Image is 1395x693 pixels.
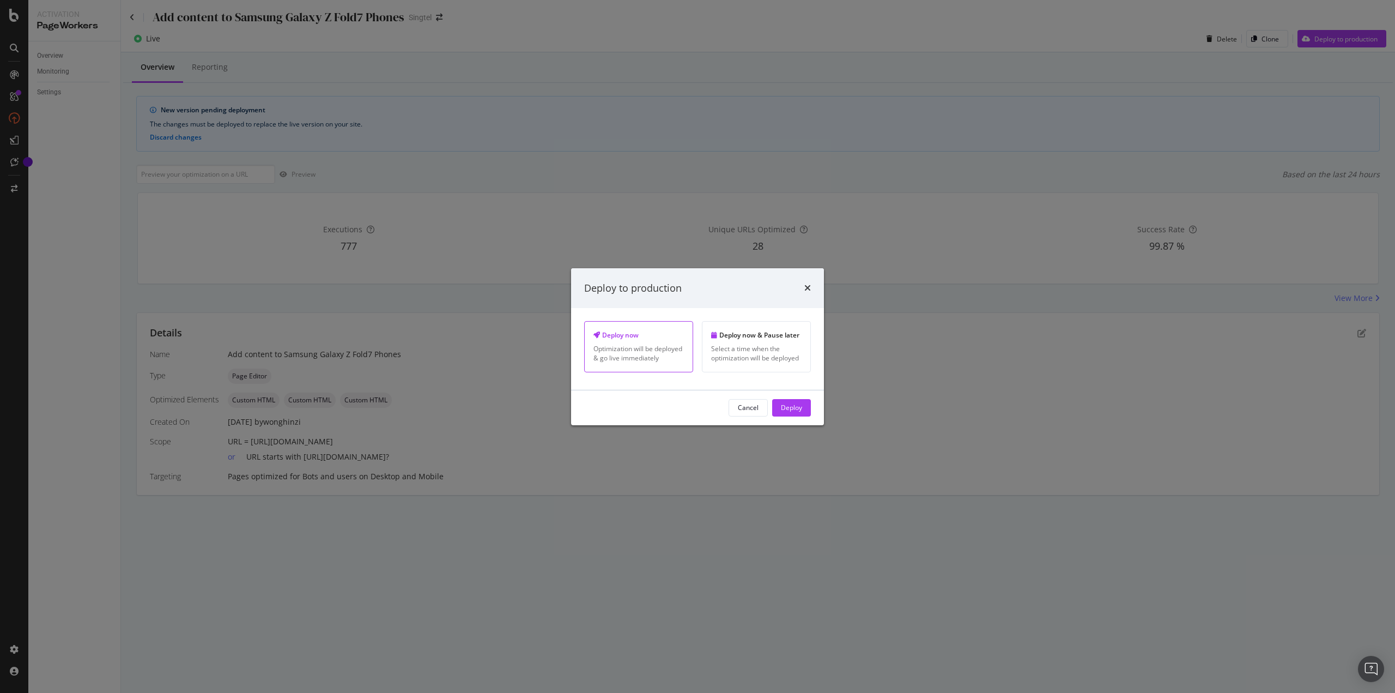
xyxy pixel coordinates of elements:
button: Deploy [772,399,811,417]
button: Cancel [729,399,768,417]
div: Deploy to production [584,281,682,295]
div: Select a time when the optimization will be deployed [711,344,802,363]
div: Deploy [781,403,802,412]
div: Deploy now [593,330,684,340]
div: Optimization will be deployed & go live immediately [593,344,684,363]
div: modal [571,268,824,425]
div: Cancel [738,403,759,412]
div: Deploy now & Pause later [711,330,802,340]
div: Open Intercom Messenger [1358,656,1384,682]
div: times [804,281,811,295]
